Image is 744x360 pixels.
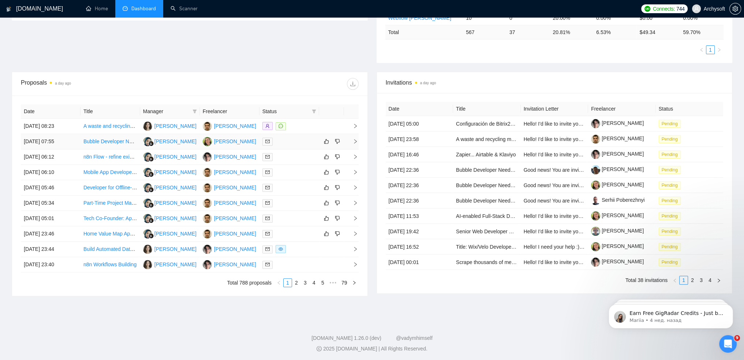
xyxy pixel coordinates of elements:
[591,136,644,141] a: [PERSON_NAME]
[347,81,358,87] span: download
[591,211,600,220] img: c1_IBT_Ivvt5ZrJa-z7gKx_coLZ6m-AqbFI_UuaLGNvQZQd8ANzGKEeHY9i5jcM_WZ
[83,123,314,129] a: A waste and recycling mobile app demo for both our individual and business customers through Replit
[154,230,197,238] div: [PERSON_NAME]
[203,153,256,159] a: VS[PERSON_NAME]
[21,180,81,196] td: [DATE] 05:46
[463,25,506,39] td: 567
[21,104,81,119] th: Date
[591,197,645,203] a: Serhii Poberezhnyi
[203,183,212,192] img: DO
[456,167,610,173] a: Bubble Developer Needed: Build Reliable Mux TUS Video Uploader
[265,231,270,236] span: mail
[659,212,681,220] span: Pending
[214,122,256,130] div: [PERSON_NAME]
[456,198,610,204] a: Bubble Developer Needed: Build Reliable Mux TUS Video Uploader
[322,198,331,207] button: like
[591,257,600,267] img: c1v-k4X7GFmevqHfK5tak7MlxtSbPKOl5OVbRf_VwZ8pGGqGO9DRwrYjEkkcHab-B3
[203,200,256,205] a: DO[PERSON_NAME]
[335,200,340,206] span: dislike
[456,182,610,188] a: Bubble Developer Needed: Build Reliable Mux TUS Video Uploader
[333,198,342,207] button: dislike
[550,25,593,39] td: 20.81 %
[322,152,331,161] button: like
[453,208,521,224] td: AI-enabled Full-Stack Developer
[203,230,256,236] a: DO[PERSON_NAME]
[386,102,453,116] th: Date
[506,11,550,25] td: 0
[333,229,342,238] button: dislike
[659,258,681,266] span: Pending
[697,45,706,54] button: left
[591,259,644,264] a: [PERSON_NAME]
[352,281,356,285] span: right
[301,278,310,287] li: 3
[456,229,621,234] a: Senior Web Developer Needed (Microsoft Certified for Web Applications)
[388,15,451,21] a: Webflow [PERSON_NAME]
[21,78,190,90] div: Proposals
[265,124,270,128] span: user-add
[292,279,300,287] a: 2
[21,134,81,149] td: [DATE] 07:55
[729,6,741,12] a: setting
[591,243,644,249] a: [PERSON_NAME]
[265,201,270,205] span: mail
[324,185,329,190] span: like
[149,187,154,192] img: gigradar-bm.png
[680,11,724,25] td: 0.00%
[591,227,600,236] img: c1LhyyPoNO9mAlOyPdHowf4AUIQsWL0pT1z_8EhRS8iZo3_EE08CV_cP2KlXE3ShuH
[386,208,453,224] td: [DATE] 11:53
[123,6,128,11] span: dashboard
[333,214,342,223] button: dislike
[322,137,331,146] button: like
[265,170,270,174] span: mail
[706,276,714,284] a: 4
[83,169,288,175] a: Mobile App Developer (Flutter) — Finish & Launch a Video-First Booking App (Long-Term)
[203,122,212,131] img: DO
[717,48,721,52] span: right
[679,276,688,285] li: 1
[21,211,81,226] td: [DATE] 05:01
[659,244,684,249] a: Pending
[203,245,212,254] img: VS
[171,5,198,12] a: searchScanner
[143,245,152,254] img: AS
[143,152,152,162] img: NA
[214,230,256,238] div: [PERSON_NAME]
[697,276,706,285] li: 3
[591,120,644,126] a: [PERSON_NAME]
[83,246,256,252] a: Build Automated Data Compliance System (No-Code / Low-Code Platforms)
[591,196,600,205] img: c1cOrtjnbWhs3f1j64op4E-qpMlhkwpV8OLQ7RcufMOkoytsOBRx4WD8OoUP4nXxX_
[143,153,197,159] a: NA[PERSON_NAME]
[350,278,359,287] li: Next Page
[83,138,281,144] a: Bubble Developer Needed — Build MVP SaaS for Property Investors (Australia Market)
[312,109,316,114] span: filter
[203,198,212,208] img: DO
[83,185,280,190] a: Developer for Offline-First Chatbot App with Data Packs & User Uploads (iOS/Android)
[659,243,681,251] span: Pending
[154,137,197,145] div: [PERSON_NAME]
[32,21,126,28] p: Earn Free GigRadar Credits - Just by Sharing Your Story! 💬 Want more credits for sending proposal...
[715,45,724,54] li: Next Page
[456,244,604,250] a: Title: Wix/Velo Developer Needed – Add Advanced Search Filters
[385,25,463,39] td: Total
[335,154,340,160] span: dislike
[143,214,152,223] img: NA
[265,247,270,251] span: mail
[203,137,212,146] img: AB
[656,102,724,116] th: Status
[347,200,358,205] span: right
[192,109,197,114] span: filter
[322,183,331,192] button: like
[203,123,256,129] a: DO[PERSON_NAME]
[21,149,81,165] td: [DATE] 06:12
[659,213,684,219] a: Pending
[734,335,740,341] span: 9
[214,199,256,207] div: [PERSON_NAME]
[203,169,256,175] a: DO[PERSON_NAME]
[324,138,329,144] span: like
[335,231,340,237] span: dislike
[200,104,259,119] th: Freelancer
[310,106,318,117] span: filter
[319,279,327,287] a: 5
